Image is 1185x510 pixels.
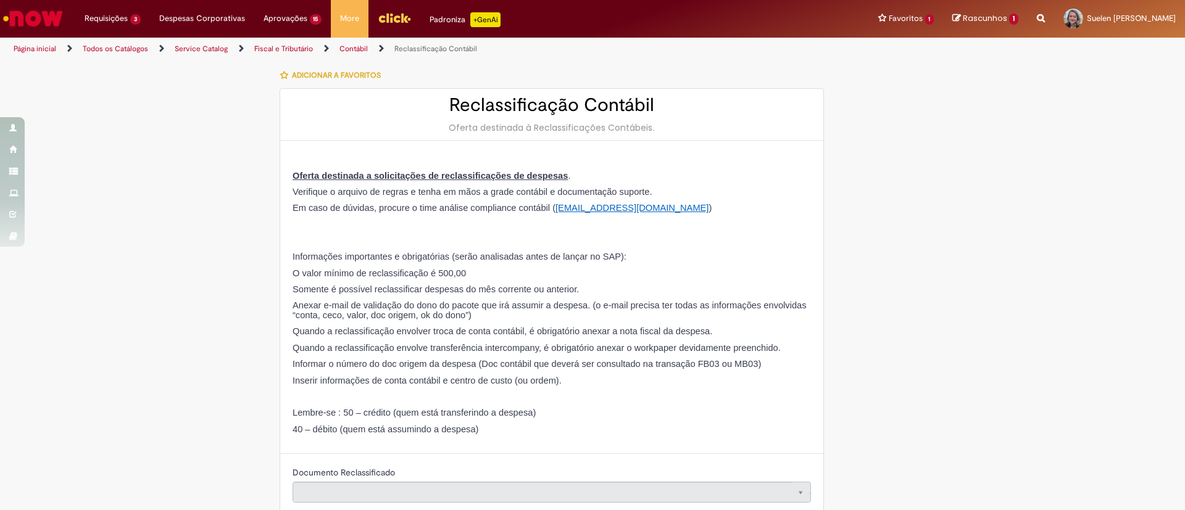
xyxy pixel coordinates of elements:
p: +GenAi [470,12,501,27]
p: Verifique o arquivo de regras e tenha em mãos a grade contábil e documentação suporte. [293,187,811,197]
p: Informar o número do doc origem da despesa (Doc contábil que deverá ser consultado na transação F... [293,360,811,369]
span: Favoritos [889,12,923,25]
a: Reclassificação Contábil [394,44,477,54]
p: Quando a reclassificação envolve transferência intercompany, é obrigatório anexar o workpaper dev... [293,343,811,353]
p: Somente é possível reclassificar despesas do mês corrente ou anterior. [293,285,811,295]
div: Oferta destinada à Reclassificações Contábeis. [293,121,811,134]
span: 1 [925,14,934,25]
span: 15 [310,14,322,25]
u: Oferta destinada a solicitações de reclassificações de despesas [293,171,568,181]
h2: Reclassificação Contábil [293,95,811,115]
img: click_logo_yellow_360x200.png [378,9,411,27]
p: Em caso de dúvidas, procure o time análise compliance contábil ( ) [293,204,811,213]
span: Somente leitura - Documento Reclassificado [293,467,397,478]
a: Fiscal e Tributário [254,44,313,54]
a: [EMAIL_ADDRESS][DOMAIN_NAME] [555,203,709,213]
span: Aprovações [264,12,307,25]
p: O valor mínimo de reclassificação é 500,00 [293,269,811,279]
span: Adicionar a Favoritos [292,70,381,80]
a: Contábil [339,44,368,54]
a: Service Catalog [175,44,228,54]
p: Lembre-se : 50 – crédito (quem está transferindo a despesa) [293,408,811,418]
a: Página inicial [14,44,56,54]
p: Anexar e-mail de validação do dono do pacote que irá assumir a despesa. (o e-mail precisa ter tod... [293,301,811,320]
a: Rascunhos [952,13,1018,25]
p: Informações importantes e obrigatórias (serão analisadas antes de lançar no SAP): [293,252,811,262]
ul: Trilhas de página [9,38,781,60]
span: Suelen [PERSON_NAME] [1087,13,1176,23]
p: Quando a reclassificação envolver troca de conta contábil, é obrigatório anexar a nota fiscal da ... [293,327,811,337]
span: Rascunhos [963,12,1007,24]
a: Todos os Catálogos [83,44,148,54]
span: More [340,12,359,25]
span: 3 [130,14,141,25]
p: . [293,171,811,181]
button: Adicionar a Favoritos [280,62,388,88]
img: ServiceNow [1,6,65,31]
span: 1 [1009,14,1018,25]
div: Padroniza [430,12,501,27]
p: 40 – débito (quem está assumindo a despesa) [293,425,811,435]
span: Requisições [85,12,128,25]
span: Despesas Corporativas [159,12,245,25]
p: Inserir informações de conta contábil e centro de custo (ou ordem). [293,376,811,386]
a: Limpar campo Documento Reclassificado [293,482,811,503]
